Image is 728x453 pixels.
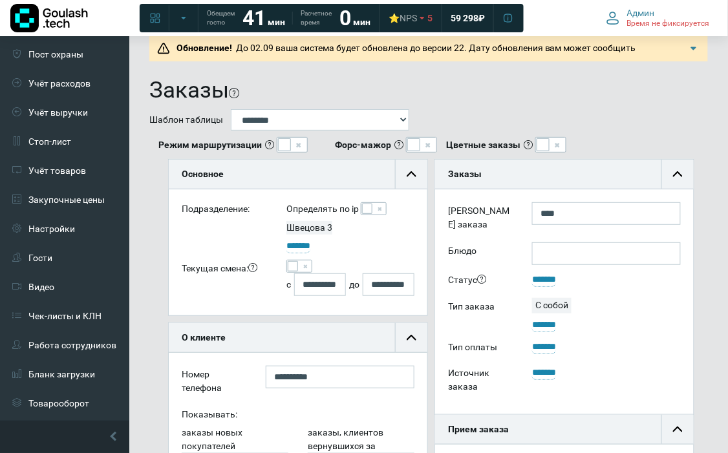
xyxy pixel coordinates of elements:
div: ⭐ [389,12,417,24]
div: Номер телефона [172,366,256,399]
b: Обновление! [177,43,232,53]
div: Подразделение: [172,202,277,221]
strong: 41 [242,6,266,30]
b: Заказы [448,169,482,179]
span: Швецова 3 [286,222,332,233]
b: О клиенте [182,332,226,342]
span: 59 298 [451,12,478,24]
span: мин [353,17,370,27]
img: collapse [407,333,416,342]
span: Расчетное время [301,9,332,27]
b: Режим маршрутизации [158,138,262,152]
strong: 0 [339,6,351,30]
a: ⭐NPS 5 [381,6,440,30]
span: ₽ [478,12,485,24]
label: [PERSON_NAME] заказа [438,202,522,236]
img: Предупреждение [157,42,170,55]
img: collapse [407,169,416,179]
div: Тип заказа [438,298,522,332]
img: Подробнее [687,42,700,55]
b: Основное [182,169,224,179]
div: Тип оплаты [438,339,522,359]
span: 5 [427,12,433,24]
button: Админ Время не фиксируется [599,5,718,32]
span: Время не фиксируется [627,19,710,29]
span: Обещаем гостю [207,9,235,27]
b: Цветные заказы [446,138,520,152]
b: Форс-мажор [335,138,391,152]
span: мин [268,17,285,27]
img: Логотип компании Goulash.tech [10,4,88,32]
span: NPS [400,13,417,23]
div: Источник заказа [438,364,522,398]
div: Показывать: [172,406,424,426]
label: Определять по ip [286,202,359,216]
b: Прием заказа [448,424,509,434]
span: Админ [627,7,655,19]
span: С собой [532,300,572,310]
div: Текущая смена: [172,260,277,296]
label: Шаблон таблицы [149,113,223,127]
div: с до [286,273,414,296]
h1: Заказы [149,77,229,104]
a: Обещаем гостю 41 мин Расчетное время 0 мин [199,6,378,30]
img: collapse [673,425,683,434]
a: 59 298 ₽ [443,6,493,30]
span: До 02.09 ваша система будет обновлена до версии 22. Дату обновления вам может сообщить поддержка.... [173,43,636,67]
label: Блюдо [438,242,522,265]
div: Статус [438,271,522,291]
img: collapse [673,169,683,179]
